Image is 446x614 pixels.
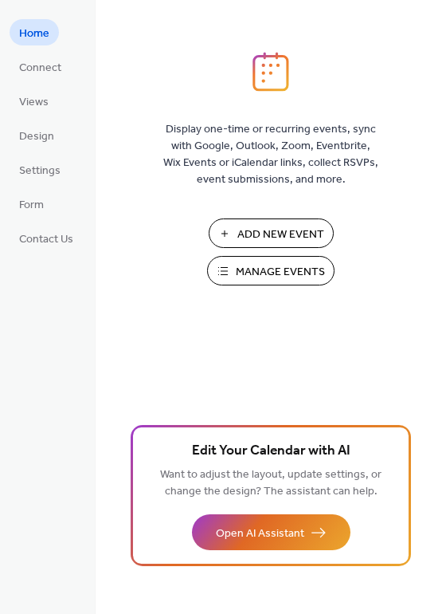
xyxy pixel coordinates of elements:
button: Open AI Assistant [192,514,350,550]
span: Home [19,26,49,42]
button: Manage Events [207,256,334,285]
span: Design [19,128,54,145]
span: Edit Your Calendar with AI [192,440,350,462]
a: Form [10,191,53,217]
span: Settings [19,163,61,179]
a: Connect [10,53,71,80]
a: Settings [10,156,70,183]
span: Open AI Assistant [216,525,304,542]
a: Home [10,19,59,45]
span: Connect [19,60,61,77]
span: Views [19,94,49,111]
button: Add New Event [209,218,334,248]
span: Manage Events [236,264,325,281]
span: Add New Event [237,226,324,243]
span: Contact Us [19,231,73,248]
span: Want to adjust the layout, update settings, or change the design? The assistant can help. [160,464,381,502]
img: logo_icon.svg [252,52,289,92]
a: Design [10,122,64,148]
a: Views [10,88,58,114]
span: Form [19,197,44,214]
a: Contact Us [10,225,83,251]
span: Display one-time or recurring events, sync with Google, Outlook, Zoom, Eventbrite, Wix Events or ... [163,121,378,188]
